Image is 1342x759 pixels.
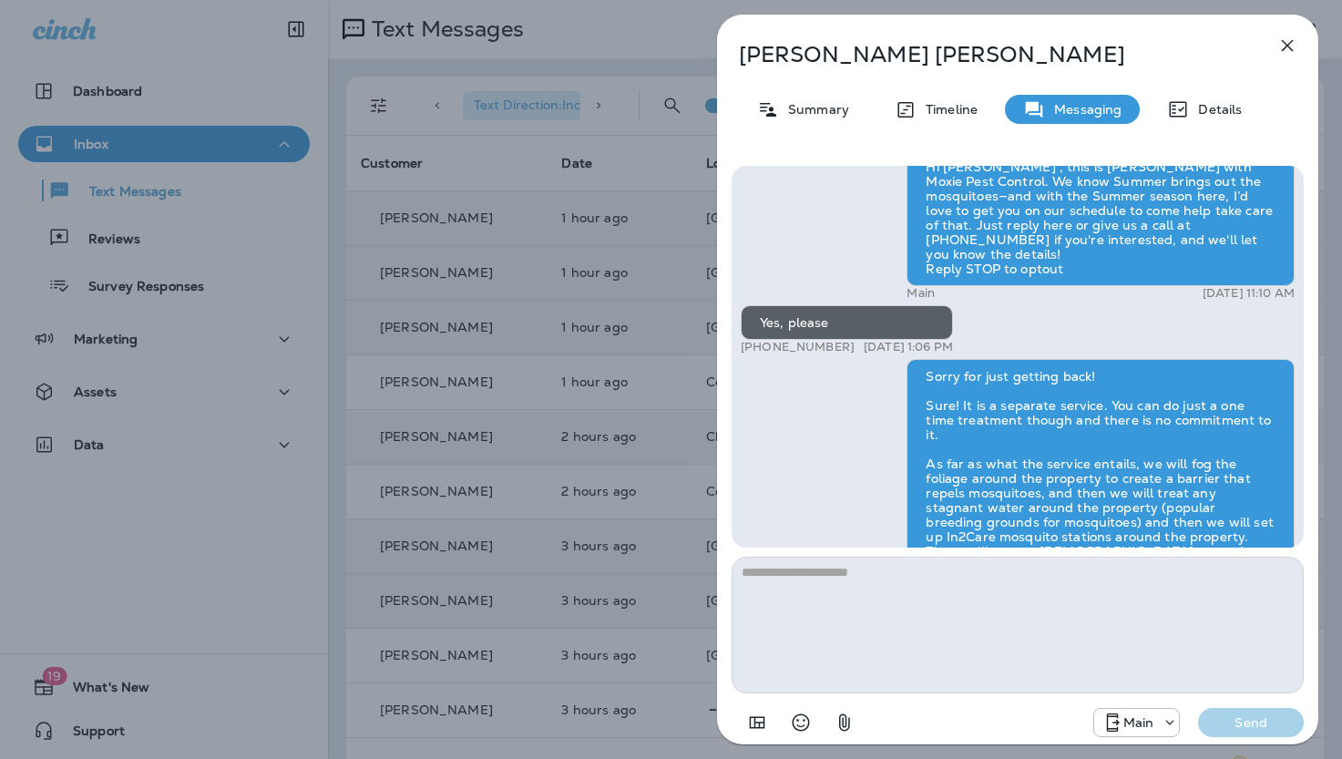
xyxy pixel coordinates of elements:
div: +1 (817) 482-3792 [1094,712,1180,733]
p: Messaging [1045,102,1122,117]
button: Add in a premade template [739,704,775,741]
div: Yes, please [741,305,953,340]
p: [DATE] 1:06 PM [864,340,953,354]
p: Main [1123,715,1154,730]
div: Sorry for just getting back! Sure! It is a separate service. You can do just a one time treatment... [907,359,1295,758]
p: [PHONE_NUMBER] [741,340,855,354]
div: Hi [PERSON_NAME] , this is [PERSON_NAME] with Moxie Pest Control. We know Summer brings out the m... [907,124,1295,286]
p: [DATE] 11:10 AM [1203,286,1295,301]
p: Summary [779,102,849,117]
p: Timeline [917,102,978,117]
button: Select an emoji [783,704,819,741]
p: Main [907,286,935,301]
p: [PERSON_NAME] [PERSON_NAME] [739,42,1236,67]
p: Details [1189,102,1242,117]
